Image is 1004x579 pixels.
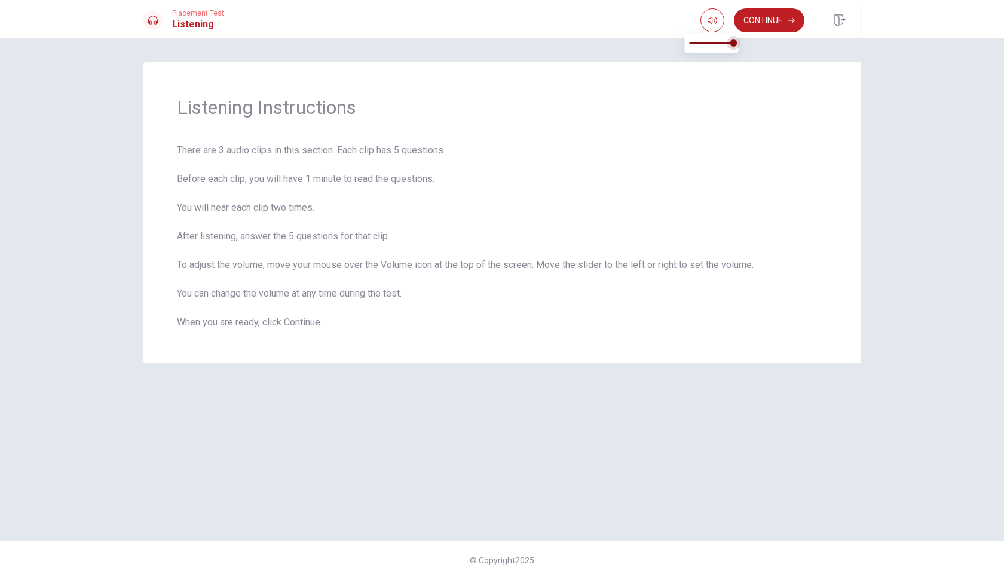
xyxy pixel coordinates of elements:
button: Continue [734,8,804,32]
h1: Listening [172,17,224,32]
span: © Copyright 2025 [470,556,534,565]
span: Placement Test [172,9,224,17]
span: There are 3 audio clips in this section. Each clip has 5 questions. Before each clip, you will ha... [177,143,827,329]
span: Listening Instructions [177,96,827,119]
